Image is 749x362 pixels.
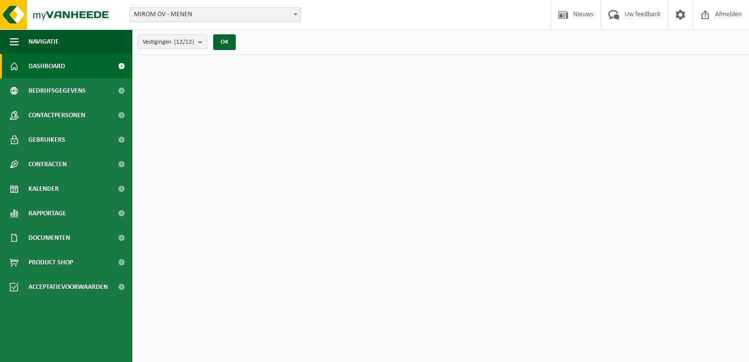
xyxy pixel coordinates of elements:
span: Product Shop [28,250,73,275]
span: MIROM OV - MENEN [130,8,300,22]
count: (12/12) [174,39,194,45]
span: Contracten [28,152,67,177]
span: Gebruikers [28,128,65,152]
span: Navigatie [28,29,59,54]
span: Contactpersonen [28,103,85,128]
span: Dashboard [28,54,65,78]
button: Vestigingen(12/12) [137,34,207,49]
span: Kalender [28,177,59,201]
span: Documenten [28,226,70,250]
span: MIROM OV - MENEN [129,7,301,22]
span: Acceptatievoorwaarden [28,275,108,299]
span: Vestigingen [143,35,194,50]
button: OK [213,34,236,50]
span: Bedrijfsgegevens [28,78,86,103]
span: Rapportage [28,201,66,226]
